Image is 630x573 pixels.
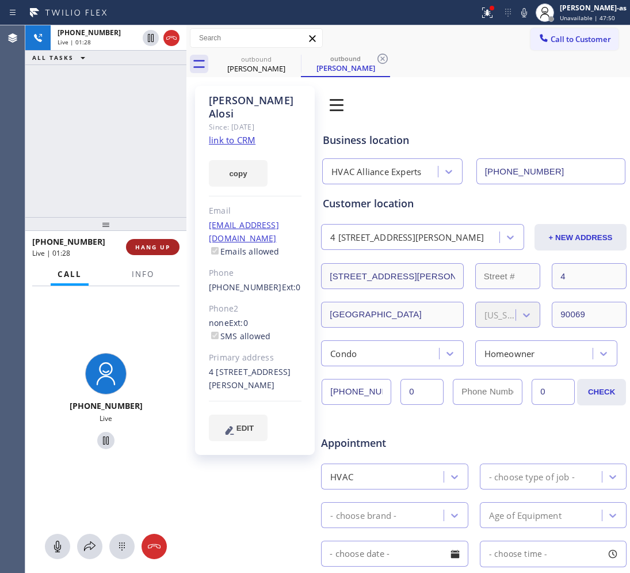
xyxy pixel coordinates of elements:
input: Apt. # [552,263,627,289]
span: Live | 01:28 [58,38,91,46]
button: copy [209,160,268,187]
input: Address [321,263,463,289]
div: outbound [213,55,300,63]
button: Hang up [163,30,180,46]
input: Phone Number [322,379,391,405]
div: Business location [323,132,625,148]
div: Phone [209,267,301,280]
span: Call to Customer [551,34,611,44]
div: Condo [330,347,357,360]
input: - choose date - [321,541,468,567]
button: Call [51,263,89,286]
input: SMS allowed [211,332,219,339]
div: - choose type of job - [489,470,575,483]
button: ALL TASKS [25,51,97,64]
div: Terry Alosi [213,51,300,77]
div: Customer location [323,196,625,211]
div: Since: [DATE] [209,120,301,134]
label: SMS allowed [209,331,270,341]
input: Ext. 2 [532,379,575,405]
div: Terry Alosi [302,51,389,76]
a: [PHONE_NUMBER] [209,282,282,293]
div: [PERSON_NAME] [302,63,389,73]
input: Phone Number [476,158,625,184]
button: Call to Customer [530,28,618,50]
button: Open dialpad [109,534,135,559]
input: Street # [475,263,541,289]
div: [PERSON_NAME]-as [560,3,627,13]
div: 4 [STREET_ADDRESS][PERSON_NAME] [330,231,484,244]
span: Live [100,413,112,423]
input: ZIP [552,302,627,328]
a: link to CRM [209,134,255,146]
button: Hold Customer [97,432,114,449]
input: City [321,302,463,328]
span: Ext: 0 [282,282,301,293]
button: Mute [516,5,532,21]
div: HVAC Alliance Experts [331,165,421,179]
div: Homeowner [484,347,535,360]
span: [PHONE_NUMBER] [58,28,121,37]
button: Open directory [77,534,102,559]
span: Info [132,269,154,279]
span: Unavailable | 47:50 [560,14,615,22]
input: Ext. [400,379,444,405]
span: Appointment [321,435,421,451]
div: HVAC [330,470,353,483]
div: - choose brand - [330,509,396,522]
input: Search [190,29,322,47]
label: Emails allowed [209,246,280,257]
div: none [209,317,301,343]
div: [PERSON_NAME] Alosi [209,94,301,120]
span: EDIT [236,424,254,432]
input: Phone Number 2 [453,379,522,405]
button: Hang up [142,534,167,559]
span: Call [58,269,82,279]
div: Primary address [209,351,301,365]
div: outbound [302,54,389,63]
input: Emails allowed [211,247,219,255]
span: - choose time - [489,548,548,559]
button: Info [125,263,161,286]
button: EDIT [209,415,268,441]
div: [PERSON_NAME] [213,63,300,74]
button: HANG UP [126,239,180,255]
div: 4 [STREET_ADDRESS][PERSON_NAME] [209,366,301,392]
span: ALL TASKS [32,54,74,62]
button: Mute [45,534,70,559]
button: + NEW ADDRESS [534,224,627,251]
span: [PHONE_NUMBER] [32,236,105,247]
button: Hold Customer [143,30,159,46]
button: CHECK [577,379,626,405]
div: Phone2 [209,302,301,316]
span: Live | 01:28 [32,248,70,258]
span: HANG UP [135,243,170,251]
a: [EMAIL_ADDRESS][DOMAIN_NAME] [209,219,279,244]
img: 0z2ufo+1LK1lpbjt5drc1XD0bnnlpun5fRe3jBXTlaPqG+JvTQggABAgRuCwj6M7qMMI5mZPQW9JGuOgECBAj8BAT92W+QEcb... [320,89,353,121]
span: Ext: 0 [229,317,248,328]
span: [PHONE_NUMBER] [70,400,143,411]
div: Age of Equipment [489,509,562,522]
div: Email [209,204,301,218]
